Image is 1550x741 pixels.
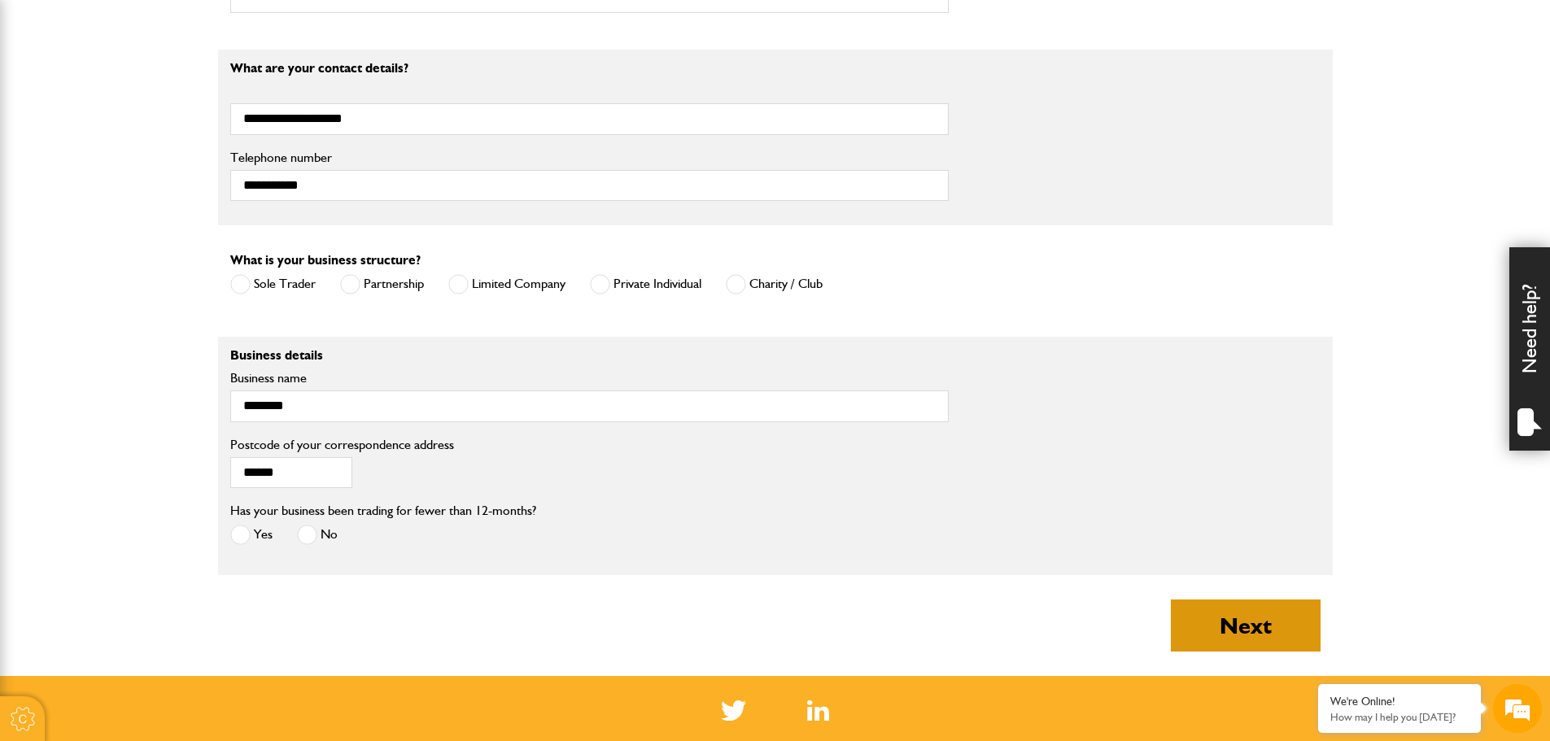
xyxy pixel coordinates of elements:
a: LinkedIn [807,700,829,721]
div: Minimize live chat window [267,8,306,47]
img: Linked In [807,700,829,721]
p: What are your contact details? [230,62,949,75]
input: Enter your last name [21,150,297,186]
label: No [297,525,338,545]
p: Business details [230,349,949,362]
label: Limited Company [448,274,565,294]
label: Sole Trader [230,274,316,294]
label: Postcode of your correspondence address [230,438,478,451]
div: Need help? [1509,247,1550,451]
label: Telephone number [230,151,949,164]
input: Enter your phone number [21,246,297,282]
label: Has your business been trading for fewer than 12-months? [230,504,536,517]
input: Enter your email address [21,198,297,234]
em: Start Chat [221,501,295,523]
label: Private Individual [590,274,701,294]
p: How may I help you today? [1330,711,1469,723]
label: Partnership [340,274,424,294]
div: Chat with us now [85,91,273,112]
div: We're Online! [1330,695,1469,708]
label: What is your business structure? [230,254,421,267]
label: Yes [230,525,273,545]
label: Charity / Club [726,274,823,294]
img: d_20077148190_company_1631870298795_20077148190 [28,90,68,113]
textarea: Type your message and hit 'Enter' [21,294,297,487]
label: Business name [230,372,949,385]
img: Twitter [721,700,746,721]
button: Next [1171,599,1321,652]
